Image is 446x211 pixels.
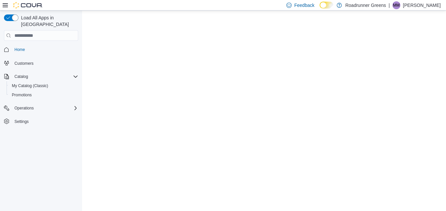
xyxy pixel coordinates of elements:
span: MM [393,1,400,9]
span: Customers [14,61,33,66]
span: Operations [12,104,78,112]
button: Promotions [7,90,81,100]
a: Promotions [9,91,34,99]
span: My Catalog (Classic) [9,82,78,90]
span: Home [14,47,25,52]
span: Catalog [12,73,78,81]
a: Customers [12,59,36,67]
button: My Catalog (Classic) [7,81,81,90]
button: Home [1,45,81,54]
p: [PERSON_NAME] [403,1,441,9]
p: | [389,1,390,9]
nav: Complex example [4,42,78,143]
span: Promotions [12,92,32,98]
img: Cova [13,2,43,9]
span: Catalog [14,74,28,79]
span: Settings [14,119,29,124]
span: My Catalog (Classic) [12,83,48,88]
a: Settings [12,118,31,126]
button: Catalog [1,72,81,81]
div: Meghan Morey [392,1,400,9]
span: Operations [14,105,34,111]
input: Dark Mode [320,2,333,9]
button: Settings [1,117,81,126]
button: Catalog [12,73,31,81]
span: Feedback [294,2,314,9]
span: Home [12,45,78,54]
button: Customers [1,58,81,68]
span: Promotions [9,91,78,99]
p: Roadrunner Greens [345,1,386,9]
span: Customers [12,59,78,67]
button: Operations [12,104,36,112]
span: Load All Apps in [GEOGRAPHIC_DATA] [18,14,78,28]
span: Settings [12,117,78,126]
button: Operations [1,104,81,113]
a: Home [12,46,28,54]
a: My Catalog (Classic) [9,82,51,90]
